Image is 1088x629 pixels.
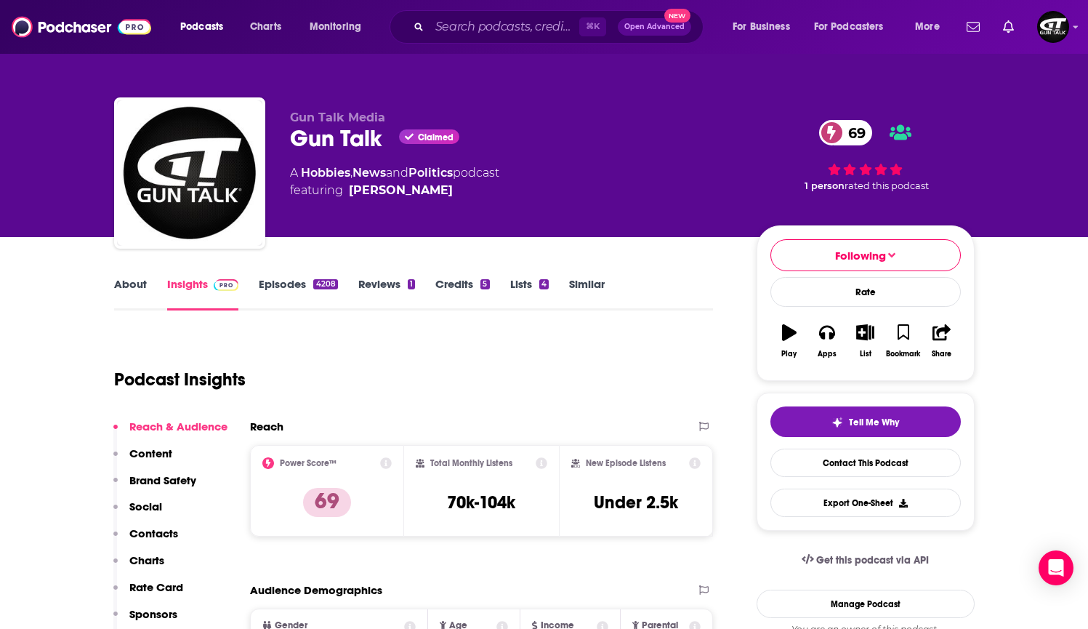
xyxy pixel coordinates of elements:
a: Contact This Podcast [770,449,961,477]
span: Following [835,249,886,263]
p: Contacts [129,526,178,540]
div: List [860,350,871,358]
a: Reviews1 [358,277,415,311]
a: Similar [569,277,605,311]
h2: New Episode Listens [586,458,666,468]
span: Charts [250,17,281,37]
span: For Business [733,17,790,37]
span: and [386,166,408,180]
a: About [114,277,147,311]
h3: 70k-104k [447,492,515,513]
p: Brand Safety [129,473,196,487]
button: Open AdvancedNew [618,18,691,36]
div: 1 [408,279,415,289]
p: Reach & Audience [129,420,227,433]
img: Gun Talk [117,100,262,246]
span: New [664,9,690,23]
span: For Podcasters [814,17,884,37]
button: Social [113,500,162,526]
button: Charts [113,553,164,580]
p: Charts [129,553,164,567]
a: Lists4 [510,277,549,311]
p: 69 [303,488,351,517]
div: 4208 [313,279,337,289]
button: Contacts [113,526,178,553]
div: Share [932,350,951,358]
div: Apps [818,350,837,358]
input: Search podcasts, credits, & more... [430,15,579,39]
h2: Reach [250,420,283,433]
span: More [915,17,940,37]
a: 69 [819,120,873,145]
button: Rate Card [113,580,183,607]
div: Rate [770,277,961,307]
a: Tom Gresham [349,182,453,199]
a: Credits5 [435,277,489,311]
a: Show notifications dropdown [961,15,986,39]
button: Following [770,239,961,271]
div: Play [781,350,797,358]
img: Podchaser Pro [214,279,239,291]
a: InsightsPodchaser Pro [167,277,239,311]
h2: Total Monthly Listens [430,458,512,468]
button: Play [770,315,808,367]
div: A podcast [290,164,499,199]
div: Search podcasts, credits, & more... [403,10,717,44]
button: open menu [299,15,380,39]
div: 4 [539,279,549,289]
img: User Profile [1037,11,1069,43]
button: Share [922,315,960,367]
p: Social [129,500,162,513]
span: 69 [834,120,873,145]
div: 69 1 personrated this podcast [757,111,975,201]
a: News [352,166,386,180]
a: Show notifications dropdown [997,15,1020,39]
button: Show profile menu [1037,11,1069,43]
button: Export One-Sheet [770,489,961,517]
button: Brand Safety [113,473,196,500]
a: Get this podcast via API [790,542,941,578]
button: Content [113,446,172,473]
span: Gun Talk Media [290,111,385,124]
img: Podchaser - Follow, Share and Rate Podcasts [12,13,151,41]
span: Tell Me Why [849,417,899,428]
button: Bookmark [884,315,922,367]
div: Bookmark [886,350,920,358]
a: Politics [408,166,453,180]
a: Hobbies [301,166,350,180]
span: Open Advanced [624,23,685,31]
div: 5 [480,279,489,289]
button: open menu [905,15,958,39]
h2: Audience Demographics [250,583,382,597]
p: Sponsors [129,607,177,621]
h1: Podcast Insights [114,369,246,390]
span: Claimed [418,134,454,141]
a: Episodes4208 [259,277,337,311]
h3: Under 2.5k [594,492,678,513]
span: ⌘ K [579,17,606,36]
span: featuring [290,182,499,199]
span: Monitoring [310,17,361,37]
button: open menu [722,15,808,39]
p: Rate Card [129,580,183,594]
button: open menu [805,15,905,39]
span: Podcasts [180,17,223,37]
span: , [350,166,352,180]
div: Open Intercom Messenger [1039,550,1073,585]
span: 1 person [805,180,845,191]
img: tell me why sparkle [831,417,843,428]
button: List [846,315,884,367]
span: rated this podcast [845,180,929,191]
p: Content [129,446,172,460]
button: Apps [808,315,846,367]
button: Reach & Audience [113,420,227,446]
a: Manage Podcast [757,590,975,618]
span: Get this podcast via API [816,554,929,566]
button: open menu [170,15,242,39]
span: Logged in as GTMedia [1037,11,1069,43]
a: Charts [241,15,290,39]
button: tell me why sparkleTell Me Why [770,406,961,437]
h2: Power Score™ [280,458,337,468]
